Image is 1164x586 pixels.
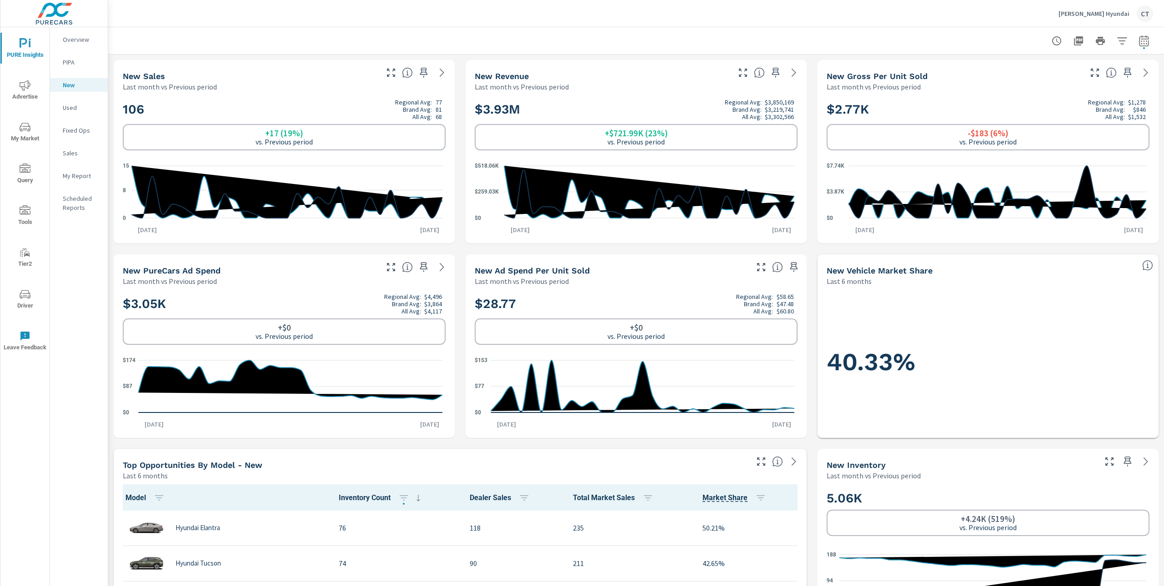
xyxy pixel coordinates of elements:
[436,99,442,106] p: 77
[573,522,688,533] p: 235
[475,71,529,81] h5: New Revenue
[384,260,398,274] button: Make Fullscreen
[827,266,933,275] h5: New Vehicle Market Share
[339,558,455,569] p: 74
[827,490,1149,506] h2: 5.06K
[424,300,442,308] p: $3,864
[3,331,47,353] span: Leave Feedback
[403,106,432,113] p: Brand Avg:
[475,81,569,92] p: Last month vs Previous period
[475,99,798,120] h2: $3.93M
[733,106,762,113] p: Brand Avg:
[63,58,100,67] p: PIPA
[1120,454,1135,469] span: Save this to your personalized report
[123,163,129,169] text: 15
[50,78,108,92] div: New
[777,293,794,300] p: $58.65
[736,293,773,300] p: Regional Avg:
[1105,113,1125,120] p: All Avg:
[414,420,446,429] p: [DATE]
[392,300,421,308] p: Brand Avg:
[827,551,836,558] text: 188
[0,27,50,362] div: nav menu
[827,81,921,92] p: Last month vs Previous period
[50,55,108,69] div: PIPA
[138,420,170,429] p: [DATE]
[123,293,446,315] h2: $3.05K
[1069,32,1088,50] button: "Export Report to PDF"
[402,67,413,78] span: Number of vehicles sold by the dealership over the selected date range. [Source: This data is sou...
[50,33,108,46] div: Overview
[470,492,533,503] span: Dealer Sales
[968,129,1008,138] h6: -$183 (6%)
[123,215,126,221] text: 0
[63,80,100,89] p: New
[702,492,748,503] span: Model sales / Total Market Sales. [Market = within dealer PMA (or 60 miles if no PMA is defined) ...
[50,124,108,137] div: Fixed Ops
[3,38,47,60] span: PURE Insights
[1128,99,1146,106] p: $1,278
[754,454,768,469] button: Make Fullscreen
[50,146,108,160] div: Sales
[573,558,688,569] p: 211
[1139,454,1153,469] a: See more details in report
[436,106,442,113] p: 81
[827,163,844,169] text: $7.74K
[961,514,1015,523] h6: +4.24K (519%)
[123,409,129,416] text: $0
[63,103,100,112] p: Used
[50,101,108,114] div: Used
[475,215,481,221] text: $0
[63,35,100,44] p: Overview
[176,524,220,532] p: Hyundai Elantra
[435,65,449,80] a: See more details in report
[475,189,499,195] text: $259.03K
[424,293,442,300] p: $4,496
[827,470,921,481] p: Last month vs Previous period
[123,99,446,120] h2: 106
[123,357,135,363] text: $174
[827,99,1149,120] h2: $2.77K
[725,99,762,106] p: Regional Avg:
[827,347,1149,377] h1: 40.33%
[787,65,801,80] a: See more details in report
[765,99,794,106] p: $3,850,169
[475,276,569,287] p: Last month vs Previous period
[414,225,446,234] p: [DATE]
[3,122,47,144] span: My Market
[384,293,421,300] p: Regional Avg:
[401,308,421,315] p: All Avg:
[402,262,413,273] span: Total cost of media for all PureCars channels for the selected dealership group over the selected...
[123,383,132,390] text: $87
[123,470,168,481] p: Last 6 months
[1102,454,1117,469] button: Make Fullscreen
[1135,32,1153,50] button: Select Date Range
[702,492,770,503] span: Market Share
[339,522,455,533] p: 76
[125,492,168,503] span: Model
[128,514,165,541] img: glamour
[435,260,449,274] a: See more details in report
[702,522,796,533] p: 50.21%
[50,169,108,183] div: My Report
[777,308,794,315] p: $60.80
[470,558,558,569] p: 90
[754,67,765,78] span: Total sales revenue over the selected date range. [Source: This data is sourced from the dealer’s...
[1133,106,1146,113] p: $846
[827,215,833,221] text: $0
[475,266,590,275] h5: New Ad Spend Per Unit Sold
[777,300,794,308] p: $47.48
[630,323,643,332] h6: +$0
[504,225,536,234] p: [DATE]
[384,65,398,80] button: Make Fullscreen
[787,454,801,469] a: See more details in report
[959,138,1017,146] p: vs. Previous period
[123,266,221,275] h5: New PureCars Ad Spend
[702,558,796,569] p: 42.65%
[475,163,499,169] text: $518.06K
[176,559,221,567] p: Hyundai Tucson
[395,99,432,106] p: Regional Avg:
[3,289,47,311] span: Driver
[827,578,833,584] text: 94
[827,276,872,287] p: Last 6 months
